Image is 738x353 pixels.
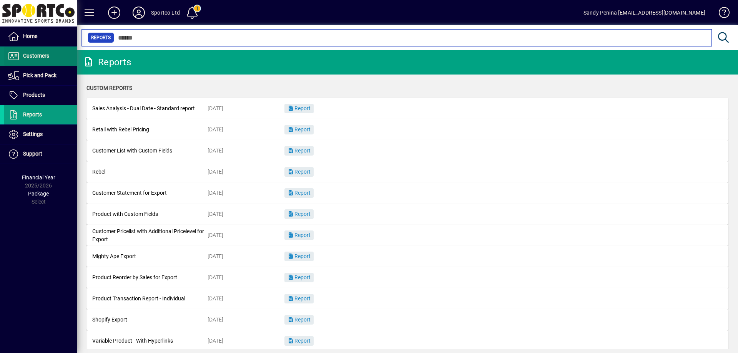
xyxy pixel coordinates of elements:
[92,126,208,134] div: Retail with Rebel Pricing
[92,210,208,218] div: Product with Custom Fields
[28,191,49,197] span: Package
[583,7,705,19] div: Sandy Penina [EMAIL_ADDRESS][DOMAIN_NAME]
[288,126,311,133] span: Report
[86,85,132,91] span: Custom Reports
[284,209,314,219] button: Report
[208,316,284,324] div: [DATE]
[4,86,77,105] a: Products
[83,56,131,68] div: Reports
[284,167,314,177] button: Report
[208,252,284,260] div: [DATE]
[126,6,151,20] button: Profile
[102,6,126,20] button: Add
[288,295,311,302] span: Report
[4,66,77,85] a: Pick and Pack
[288,211,311,217] span: Report
[288,317,311,323] span: Report
[92,316,208,324] div: Shopify Export
[208,126,284,134] div: [DATE]
[284,188,314,198] button: Report
[4,27,77,46] a: Home
[92,168,208,176] div: Rebel
[208,337,284,345] div: [DATE]
[208,147,284,155] div: [DATE]
[22,174,55,181] span: Financial Year
[23,92,45,98] span: Products
[208,295,284,303] div: [DATE]
[4,144,77,164] a: Support
[284,315,314,325] button: Report
[284,294,314,303] button: Report
[284,336,314,346] button: Report
[92,104,208,113] div: Sales Analysis - Dual Date - Standard report
[23,72,57,78] span: Pick and Pack
[284,273,314,282] button: Report
[284,146,314,156] button: Report
[23,151,42,157] span: Support
[92,227,208,244] div: Customer Pricelist with Additional Pricelevel for Export
[713,2,728,27] a: Knowledge Base
[208,168,284,176] div: [DATE]
[288,147,311,154] span: Report
[4,125,77,144] a: Settings
[92,147,208,155] div: Customer List with Custom Fields
[92,273,208,282] div: Product Reorder by Sales for Export
[92,252,208,260] div: Mighty Ape Export
[23,111,42,118] span: Reports
[288,105,311,111] span: Report
[208,189,284,197] div: [DATE]
[23,53,49,59] span: Customers
[284,252,314,261] button: Report
[208,210,284,218] div: [DATE]
[288,338,311,344] span: Report
[288,232,311,238] span: Report
[23,131,43,137] span: Settings
[23,33,37,39] span: Home
[288,274,311,280] span: Report
[288,253,311,259] span: Report
[92,295,208,303] div: Product Transaction Report - Individual
[288,169,311,175] span: Report
[208,104,284,113] div: [DATE]
[4,46,77,66] a: Customers
[284,104,314,113] button: Report
[288,190,311,196] span: Report
[92,337,208,345] div: Variable Product - With Hyperlinks
[284,125,314,134] button: Report
[208,273,284,282] div: [DATE]
[284,230,314,240] button: Report
[151,7,180,19] div: Sportco Ltd
[208,231,284,239] div: [DATE]
[92,189,208,197] div: Customer Statement for Export
[91,34,111,41] span: Reports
